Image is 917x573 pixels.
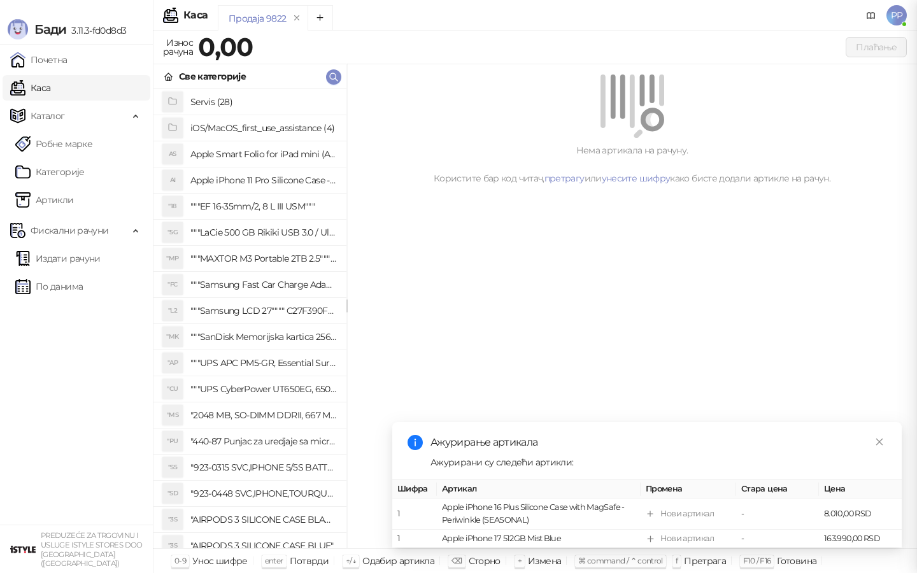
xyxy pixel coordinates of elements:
td: 1 [392,499,437,530]
td: 8.010,00 RSD [819,499,902,530]
span: info-circle [408,435,423,450]
div: Ажурирање артикала [430,435,886,450]
div: Нови артикал [660,507,714,520]
th: Цена [819,480,902,499]
div: Нови артикал [660,532,714,545]
td: Apple iPhone 16 Plus Silicone Case with MagSafe - Periwinkle (SEASONAL) [437,499,641,530]
th: Артикал [437,480,641,499]
th: Шифра [392,480,437,499]
td: - [736,530,819,548]
th: Стара цена [736,480,819,499]
td: 163.990,00 RSD [819,530,902,548]
td: 1 [392,530,437,548]
td: Apple iPhone 17 512GB Mist Blue [437,530,641,548]
span: close [875,437,884,446]
th: Промена [641,480,736,499]
div: Ажурирани су следећи артикли: [430,455,886,469]
a: Close [872,435,886,449]
td: - [736,499,819,530]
